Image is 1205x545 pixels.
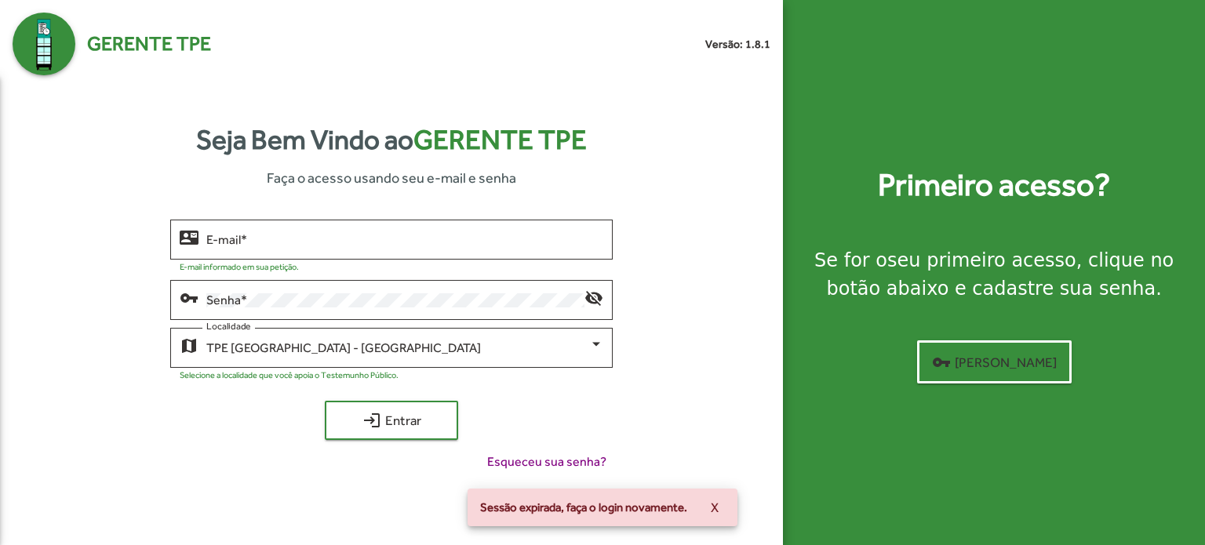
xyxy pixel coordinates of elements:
[878,162,1110,209] strong: Primeiro acesso?
[180,227,198,246] mat-icon: contact_mail
[13,13,75,75] img: Logo Gerente
[487,452,606,471] span: Esqueceu sua senha?
[802,246,1186,303] div: Se for o , clique no botão abaixo e cadastre sua senha.
[711,493,719,521] span: X
[196,119,587,161] strong: Seja Bem Vindo ao
[87,29,211,59] span: Gerente TPE
[917,340,1072,383] button: [PERSON_NAME]
[180,336,198,354] mat-icon: map
[267,167,516,188] span: Faça o acesso usando seu e-mail e senha
[206,340,481,355] span: TPE [GEOGRAPHIC_DATA] - [GEOGRAPHIC_DATA]
[584,288,603,307] mat-icon: visibility_off
[180,370,399,380] mat-hint: Selecione a localidade que você apoia o Testemunho Público.
[705,36,770,53] small: Versão: 1.8.1
[339,406,444,434] span: Entrar
[698,493,731,521] button: X
[932,353,951,372] mat-icon: vpn_key
[180,262,299,271] mat-hint: E-mail informado em sua petição.
[480,500,687,515] span: Sessão expirada, faça o login novamente.
[362,411,381,430] mat-icon: login
[180,288,198,307] mat-icon: vpn_key
[887,249,1076,271] strong: seu primeiro acesso
[325,401,458,440] button: Entrar
[413,124,587,155] span: Gerente TPE
[932,348,1057,376] span: [PERSON_NAME]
